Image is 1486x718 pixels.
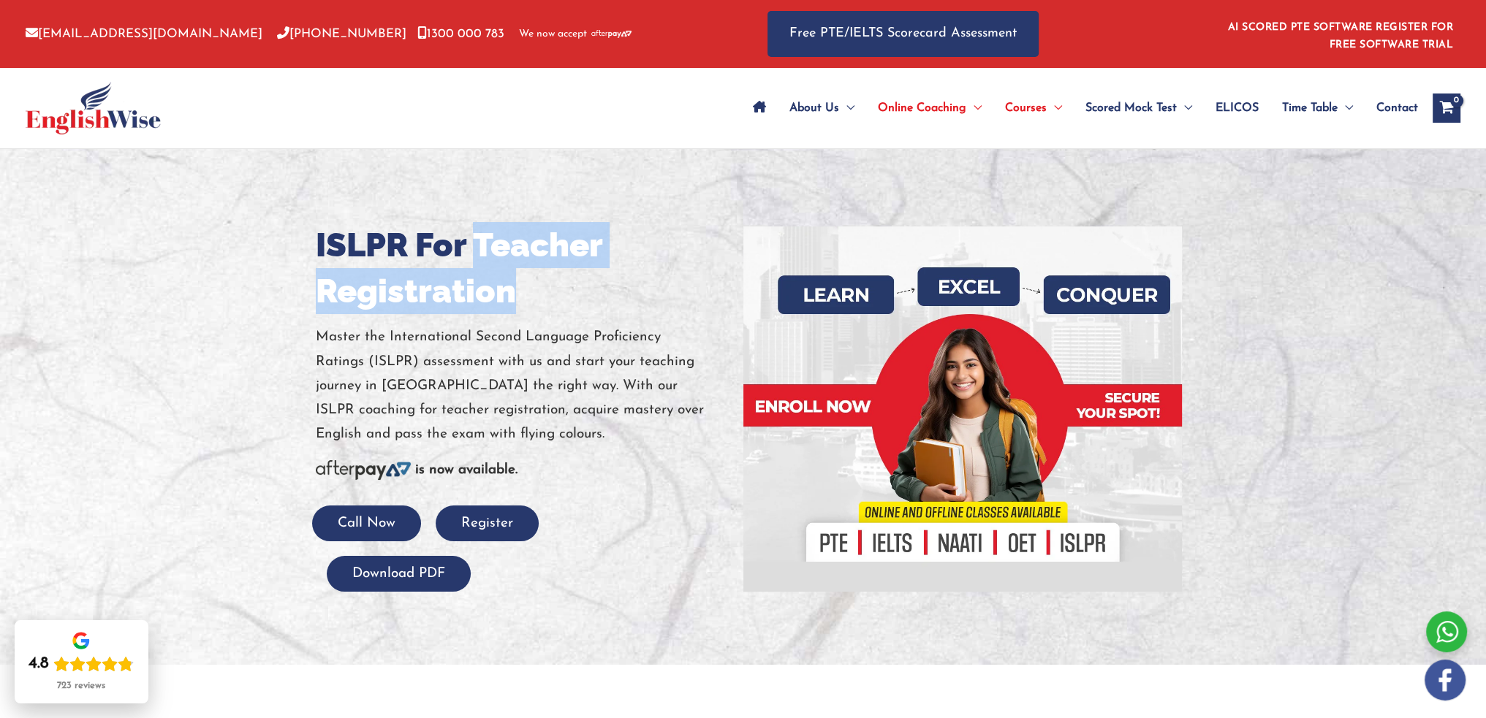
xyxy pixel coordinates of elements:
[741,83,1418,134] nav: Site Navigation: Main Menu
[417,28,504,40] a: 1300 000 783
[1425,660,1466,700] img: white-facebook.png
[327,556,471,592] button: Download PDF
[327,567,471,581] a: Download PDF
[316,460,411,480] img: Afterpay-Logo
[839,83,854,134] span: Menu Toggle
[1177,83,1192,134] span: Menu Toggle
[436,505,539,541] button: Register
[29,654,134,674] div: Rating: 4.8 out of 5
[1074,83,1204,134] a: Scored Mock TestMenu Toggle
[1047,83,1062,134] span: Menu Toggle
[519,27,587,42] span: We now accept
[1282,83,1338,134] span: Time Table
[26,82,161,134] img: cropped-ew-logo
[966,83,982,134] span: Menu Toggle
[316,325,732,446] p: Master the International Second Language Proficiency Ratings (ISLPR) assessment with us and start...
[767,11,1039,57] a: Free PTE/IELTS Scorecard Assessment
[778,83,866,134] a: About UsMenu Toggle
[1365,83,1418,134] a: Contact
[993,83,1074,134] a: CoursesMenu Toggle
[1376,83,1418,134] span: Contact
[789,83,839,134] span: About Us
[312,516,421,530] a: Call Now
[1216,83,1259,134] span: ELICOS
[1219,10,1460,58] aside: Header Widget 1
[277,28,406,40] a: [PHONE_NUMBER]
[26,28,262,40] a: [EMAIL_ADDRESS][DOMAIN_NAME]
[1270,83,1365,134] a: Time TableMenu Toggle
[866,83,993,134] a: Online CoachingMenu Toggle
[29,654,49,674] div: 4.8
[415,463,518,477] b: is now available.
[1338,83,1353,134] span: Menu Toggle
[1005,83,1047,134] span: Courses
[878,83,966,134] span: Online Coaching
[1433,93,1460,123] a: View Shopping Cart, empty
[312,505,421,541] button: Call Now
[1228,22,1454,50] a: AI SCORED PTE SOFTWARE REGISTER FOR FREE SOFTWARE TRIAL
[57,680,105,692] div: 723 reviews
[1085,83,1177,134] span: Scored Mock Test
[436,516,539,530] a: Register
[591,30,632,38] img: Afterpay-Logo
[316,222,732,314] h1: ISLPR For Teacher Registration
[1204,83,1270,134] a: ELICOS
